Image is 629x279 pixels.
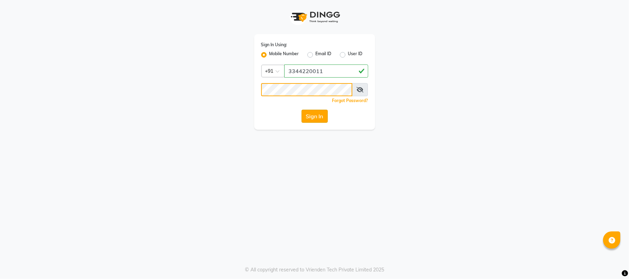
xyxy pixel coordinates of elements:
label: User ID [348,51,363,59]
input: Username [261,83,352,96]
label: Mobile Number [269,51,299,59]
input: Username [284,64,368,78]
label: Sign In Using: [261,42,287,48]
img: logo1.svg [287,7,342,27]
label: Email ID [316,51,332,59]
button: Sign In [302,110,328,123]
a: Forgot Password? [332,98,368,103]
